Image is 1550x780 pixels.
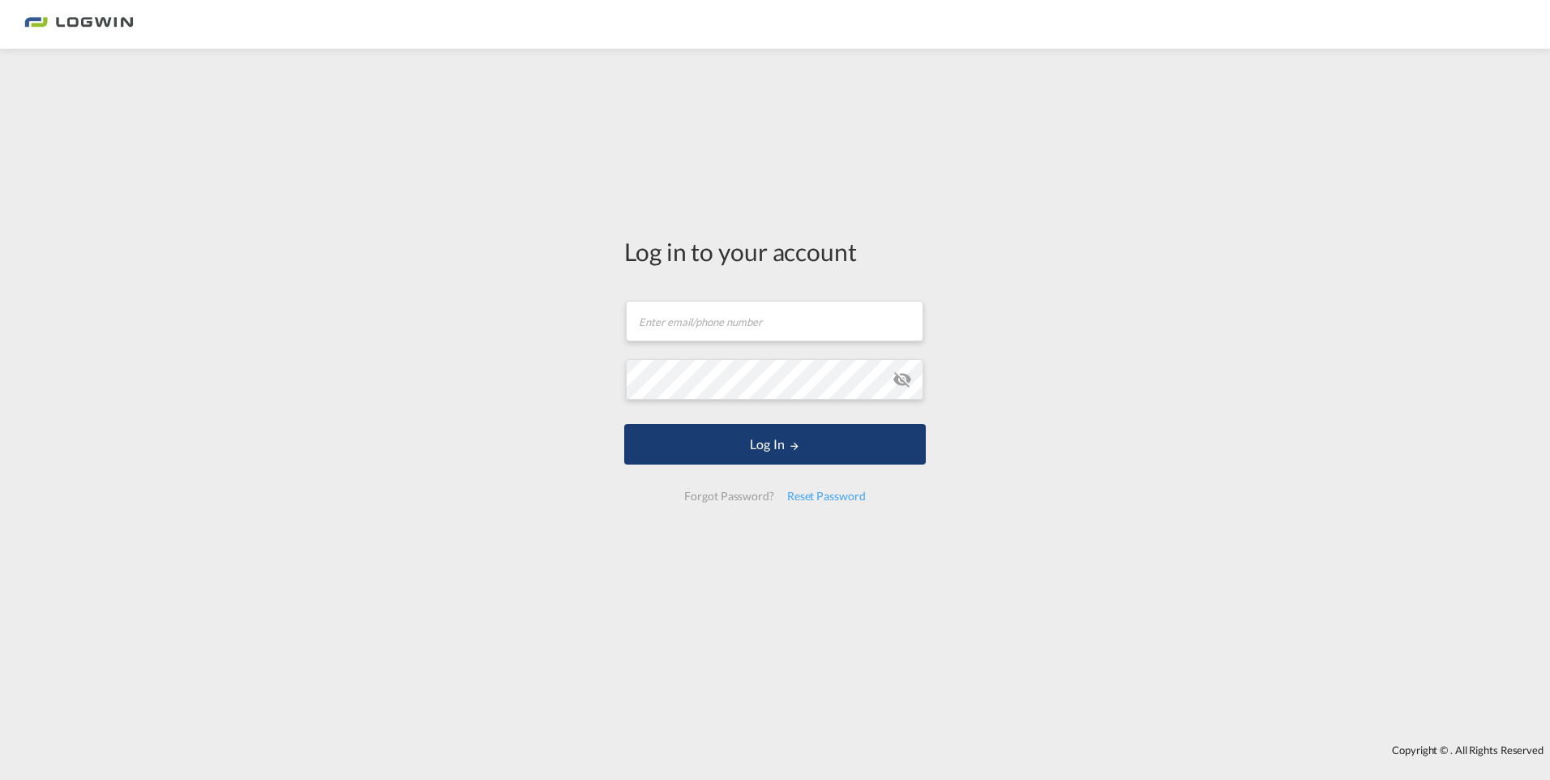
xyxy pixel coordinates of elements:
div: Reset Password [781,482,872,511]
button: LOGIN [624,424,926,465]
md-icon: icon-eye-off [893,370,912,389]
div: Forgot Password? [678,482,780,511]
input: Enter email/phone number [626,301,923,341]
div: Log in to your account [624,234,926,268]
img: bc73a0e0d8c111efacd525e4c8ad7d32.png [24,6,134,43]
